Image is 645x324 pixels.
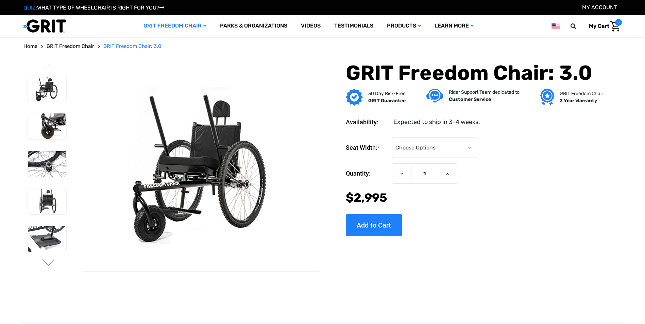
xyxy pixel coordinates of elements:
img: GRIT Guarantee [346,89,363,106]
a: Learn More [428,15,480,37]
h1: GRIT Freedom Chair: 3.0 [346,61,601,85]
img: GRIT All-Terrain Wheelchair and Mobility Equipment [23,19,66,33]
span: 0 [615,19,622,26]
a: GRIT Freedom Chair [47,42,94,50]
span: GRIT Freedom Chair: 3.0 [103,43,162,49]
strong: Customer Service [449,96,491,102]
a: Testimonials [327,15,380,37]
img: us.png [551,22,560,30]
input: Search [574,19,584,33]
a: Home [23,42,37,50]
button: Go to slide 3 of 3 [41,64,56,72]
span: My Cart [589,23,609,29]
img: GRIT Freedom Chair: 3.0 [28,188,66,214]
img: GRIT Freedom Chair: 3.0 [28,76,66,102]
label: Quantity: [346,163,389,184]
strong: 2 Year Warranty [560,98,597,104]
p: Rider Support Team dedicated to [449,89,520,96]
input: Add to Cart [346,214,402,236]
a: Parks & Organizations [213,15,294,37]
img: GRIT Freedom Chair: 3.0 [28,226,66,252]
span: QUIZ: [23,4,37,11]
a: Account [582,4,617,11]
img: Customer service [426,89,443,103]
p: 30 Day Risk-Free [368,90,406,97]
img: Grit freedom [540,89,554,106]
a: GRIT Freedom Chair: 3.0 [103,42,162,50]
button: Go to slide 2 of 3 [41,259,56,267]
dd: Expected to ship in 3-4 weeks. [393,118,480,127]
img: GRIT Freedom Chair: 3.0 [28,113,66,139]
label: Seat Width: [346,138,389,158]
a: Cart with 0 items [584,19,622,33]
strong: GRIT Guarantee [368,98,406,104]
a: GRIT Freedom Chair [137,15,213,37]
a: Videos [294,15,327,37]
a: Products [380,15,428,37]
img: GRIT Freedom Chair: 3.0 [83,87,320,245]
span: $2,995 [346,191,387,205]
img: GRIT Freedom Chair: 3.0 [28,151,66,177]
dt: Availability: [346,118,389,127]
span: Home [23,43,37,49]
nav: Breadcrumb [23,42,622,50]
a: QUIZ:WHAT TYPE OF WHEELCHAIR IS RIGHT FOR YOU? [23,4,164,11]
img: Cart [610,21,620,32]
span: GRIT Freedom Chair [47,43,94,49]
p: GRIT Freedom Chair [560,90,603,97]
